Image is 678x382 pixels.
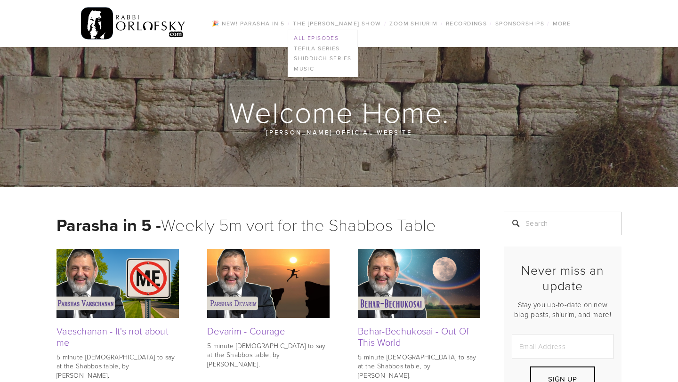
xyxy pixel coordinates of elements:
[358,352,480,380] p: 5 minute [DEMOGRAPHIC_DATA] to say at the Shabbos table, by [PERSON_NAME].
[56,212,480,238] h1: Weekly 5m vort for the Shabbos Table
[288,64,357,74] a: Music
[512,263,613,293] h2: Never miss an update
[358,324,469,349] a: Behar-Bechukosai - Out Of This World
[56,352,179,380] p: 5 minute [DEMOGRAPHIC_DATA] to say at the Shabbos table, by [PERSON_NAME].
[81,5,186,42] img: RabbiOrlofsky.com
[56,97,622,127] h1: Welcome Home.
[207,324,285,337] a: Devarim - Courage
[290,17,384,30] a: The [PERSON_NAME] Show
[288,43,357,54] a: Tefila series
[550,17,574,30] a: More
[209,17,287,30] a: 🎉 NEW! Parasha in 5
[492,17,547,30] a: Sponsorships
[443,17,490,30] a: Recordings
[441,19,443,27] span: /
[490,19,492,27] span: /
[512,300,613,319] p: Stay you up-to-date on new blog posts, shiurim, and more!
[56,213,161,237] strong: Parasha in 5 -
[113,127,565,137] p: [PERSON_NAME] official website
[288,33,357,43] a: All Episodes
[384,19,387,27] span: /
[288,19,290,27] span: /
[56,324,169,349] a: Vaeschanan - It's not about me
[504,212,621,235] input: Search
[547,19,549,27] span: /
[207,341,330,369] p: 5 minute [DEMOGRAPHIC_DATA] to say at the Shabbos table, by [PERSON_NAME].
[512,334,613,359] input: Email Address
[358,249,480,318] img: Behar-Bechukosai - Out Of This World
[387,17,440,30] a: Zoom Shiurim
[207,249,330,318] img: Devarim - Courage
[56,249,179,318] img: Vaeschanan - It's not about me
[288,53,357,64] a: Shidduch Series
